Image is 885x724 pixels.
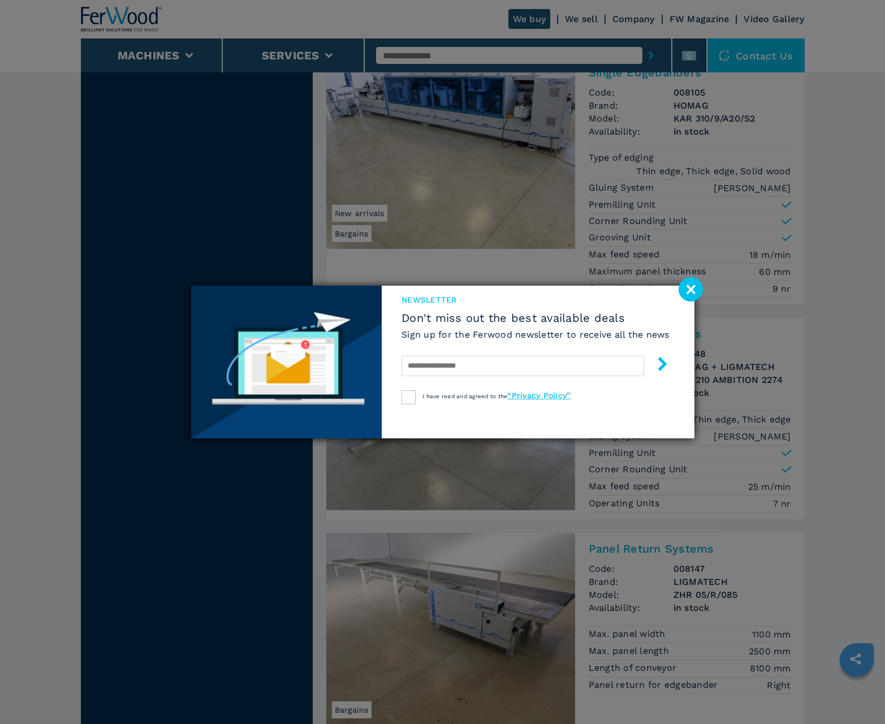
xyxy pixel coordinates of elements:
[507,391,571,400] a: “Privacy Policy”
[402,328,670,341] h6: Sign up for the Ferwood newsletter to receive all the news
[644,352,670,379] button: submit-button
[422,393,571,399] span: I have read and agreed to the
[402,294,670,305] span: newsletter
[191,286,382,438] img: Newsletter image
[402,311,670,325] span: Don't miss out the best available deals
